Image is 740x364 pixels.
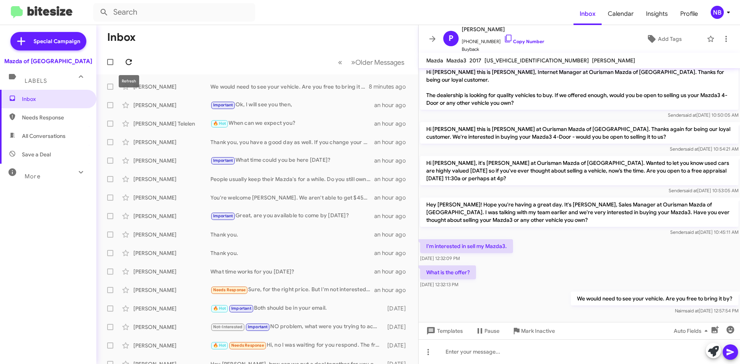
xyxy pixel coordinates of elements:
[425,324,463,338] span: Templates
[210,211,374,220] div: Great, are you available to come by [DATE]?
[383,323,412,331] div: [DATE]
[133,342,210,349] div: [PERSON_NAME]
[419,324,469,338] button: Templates
[210,231,374,238] div: Thank you.
[374,138,412,146] div: an hour ago
[210,175,374,183] div: People usually keep their Mazda's for a while. Do you still own it? What if we have a Q4 in our i...
[334,54,409,70] nav: Page navigation example
[133,305,210,312] div: [PERSON_NAME]
[420,65,738,110] p: Hi [PERSON_NAME] this is [PERSON_NAME], Internet Manager at Ourisman Mazda of [GEOGRAPHIC_DATA]. ...
[22,132,66,140] span: All Conversations
[355,58,404,67] span: Older Messages
[685,308,699,314] span: said at
[426,57,443,64] span: Mazda
[213,213,233,218] span: Important
[231,343,264,348] span: Needs Response
[133,212,210,220] div: [PERSON_NAME]
[374,268,412,275] div: an hour ago
[521,324,555,338] span: Mark Inactive
[133,101,210,109] div: [PERSON_NAME]
[446,57,466,64] span: Mazda3
[484,57,589,64] span: [US_VEHICLE_IDENTIFICATION_NUMBER]
[369,83,412,91] div: 8 minutes ago
[420,282,458,287] span: [DATE] 12:32:13 PM
[685,146,698,152] span: said at
[683,112,696,118] span: said at
[210,83,369,91] div: We would need to see your vehicle. Are you free to bring it by?
[420,156,738,185] p: Hi [PERSON_NAME], it's [PERSON_NAME] at Ourisman Mazda of [GEOGRAPHIC_DATA]. Wanted to let you kn...
[210,156,374,165] div: What time could you be here [DATE]?
[469,57,481,64] span: 2017
[420,239,513,253] p: I'm interested in sell my Mazda3.
[675,308,738,314] span: Naim [DATE] 12:57:54 PM
[10,32,86,50] a: Special Campaign
[420,198,738,227] p: Hey [PERSON_NAME]! Hope you're having a great day. It's [PERSON_NAME], Sales Manager at Ourisman ...
[210,119,374,128] div: When can we expect you?
[462,34,544,45] span: [PHONE_NUMBER]
[133,286,210,294] div: [PERSON_NAME]
[22,114,87,121] span: Needs Response
[93,3,255,22] input: Search
[668,324,717,338] button: Auto Fields
[374,120,412,127] div: an hour ago
[711,6,724,19] div: NB
[133,138,210,146] div: [PERSON_NAME]
[374,249,412,257] div: an hour ago
[213,287,246,292] span: Needs Response
[133,120,210,127] div: [PERSON_NAME] Telelen
[22,151,51,158] span: Save a Deal
[685,229,699,235] span: said at
[504,39,544,44] a: Copy Number
[462,45,544,53] span: Buyback
[4,57,92,65] div: Mazda of [GEOGRAPHIC_DATA]
[133,268,210,275] div: [PERSON_NAME]
[248,324,268,329] span: Important
[133,194,210,201] div: [PERSON_NAME]
[383,342,412,349] div: [DATE]
[22,95,87,103] span: Inbox
[484,324,499,338] span: Pause
[119,75,139,87] div: Refresh
[213,121,226,126] span: 🔥 Hot
[210,138,374,146] div: Thank you, you have a good day as well. If you change your mind in the near future, We are here!
[231,306,251,311] span: Important
[573,3,602,25] span: Inbox
[602,3,640,25] a: Calendar
[213,102,233,107] span: Important
[684,188,697,193] span: said at
[420,122,738,144] p: Hi [PERSON_NAME] this is [PERSON_NAME] at Ourisman Mazda of [GEOGRAPHIC_DATA]. Thanks again for b...
[210,101,374,109] div: Ok, I will see you then,
[25,173,40,180] span: More
[213,158,233,163] span: Important
[210,322,383,331] div: NO problem, what were you trying to achieve
[658,32,682,46] span: Add Tags
[571,292,738,305] p: We would need to see your vehicle. Are you free to bring it by?
[107,31,136,44] h1: Inbox
[704,6,732,19] button: NB
[462,25,544,34] span: [PERSON_NAME]
[674,3,704,25] a: Profile
[210,285,374,294] div: Sure, for the right price. But I'm not interested in a credit to be applied to another Mazda; it ...
[210,341,383,350] div: Hi, no I was waiting for you respond. The front windshield has a minor chipped.
[133,231,210,238] div: [PERSON_NAME]
[469,324,506,338] button: Pause
[374,194,412,201] div: an hour ago
[346,54,409,70] button: Next
[351,57,355,67] span: »
[506,324,561,338] button: Mark Inactive
[213,343,226,348] span: 🔥 Hot
[383,305,412,312] div: [DATE]
[133,175,210,183] div: [PERSON_NAME]
[25,77,47,84] span: Labels
[670,146,738,152] span: Sender [DATE] 10:54:21 AM
[374,157,412,164] div: an hour ago
[210,194,374,201] div: You're welcome [PERSON_NAME]. We aren't able to get $450 without additional money down or extendi...
[34,37,80,45] span: Special Campaign
[133,323,210,331] div: [PERSON_NAME]
[213,306,226,311] span: 🔥 Hot
[213,324,243,329] span: Not-Interested
[133,83,210,91] div: [PERSON_NAME]
[669,188,738,193] span: Sender [DATE] 10:53:05 AM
